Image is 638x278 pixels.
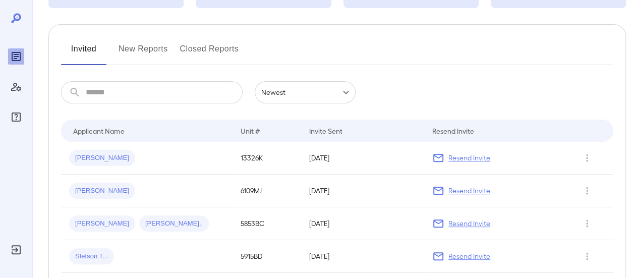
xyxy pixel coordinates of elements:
button: Closed Reports [180,41,239,65]
div: Manage Users [8,79,24,95]
p: Resend Invite [448,153,490,163]
div: FAQ [8,109,24,125]
button: New Reports [119,41,168,65]
span: [PERSON_NAME].. [139,219,209,229]
td: 13326K [233,142,301,175]
td: 5915BD [233,240,301,273]
td: 6109MJ [233,175,301,207]
td: [DATE] [301,142,424,175]
button: Invited [61,41,106,65]
div: Resend Invite [432,125,474,137]
button: Row Actions [579,215,595,232]
span: Stetson T... [69,252,114,261]
div: Log Out [8,242,24,258]
td: [DATE] [301,240,424,273]
p: Resend Invite [448,251,490,261]
p: Resend Invite [448,186,490,196]
td: [DATE] [301,175,424,207]
div: Reports [8,48,24,65]
button: Row Actions [579,150,595,166]
p: Resend Invite [448,218,490,229]
div: Newest [255,81,356,103]
button: Row Actions [579,183,595,199]
span: [PERSON_NAME] [69,219,135,229]
span: [PERSON_NAME] [69,153,135,163]
div: Invite Sent [309,125,342,137]
td: [DATE] [301,207,424,240]
button: Row Actions [579,248,595,264]
span: [PERSON_NAME] [69,186,135,196]
td: 5853BC [233,207,301,240]
div: Applicant Name [73,125,125,137]
div: Unit # [241,125,260,137]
